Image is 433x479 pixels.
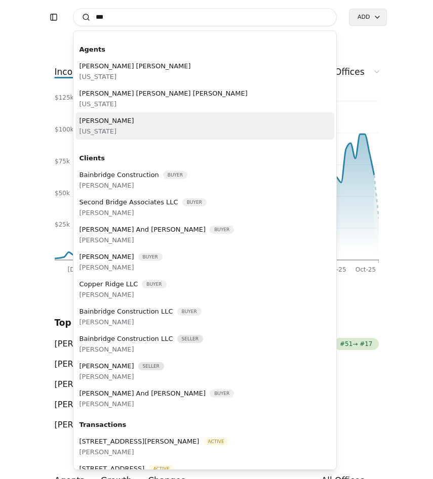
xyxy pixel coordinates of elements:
span: [PERSON_NAME] [PERSON_NAME] [PERSON_NAME] [80,88,248,99]
span: Active [203,438,228,446]
span: [PERSON_NAME] [80,236,134,244]
span: [US_STATE] [80,126,134,137]
tspan: $75k [55,158,70,165]
tspan: $100k [55,126,74,133]
span: Buyer [210,389,234,398]
span: [PERSON_NAME] [80,345,134,353]
span: Buyer [177,308,202,316]
span: Buyer [138,253,163,261]
span: [PERSON_NAME] [80,291,134,298]
span: [PERSON_NAME] And [PERSON_NAME] [80,388,206,399]
span: Buyer [142,280,166,288]
span: [PERSON_NAME] [80,361,134,371]
tspan: Oct-25 [355,266,375,273]
tspan: $50k [55,190,70,197]
span: [PERSON_NAME] [55,419,122,431]
h2: Top Agents [55,316,108,330]
span: [PERSON_NAME] [55,399,122,411]
span: [STREET_ADDRESS] [80,463,145,474]
button: income [47,63,95,81]
span: Second Bridge Associates LLC [80,197,178,207]
span: [PERSON_NAME] [55,338,122,350]
span: [PERSON_NAME] [80,251,134,262]
span: [US_STATE] [80,99,248,109]
span: [PERSON_NAME] [80,115,134,126]
button: Add [349,9,386,26]
div: Suggestions [73,39,337,469]
span: Buyer [163,171,187,179]
span: [PERSON_NAME] [80,182,134,189]
span: Copper Ridge LLC [80,279,138,289]
tspan: $25k [55,221,70,228]
span: [PERSON_NAME] [PERSON_NAME] [80,61,191,71]
span: Bainbridge Construction LLC [80,333,173,344]
span: [PERSON_NAME] [80,264,134,271]
span: [STREET_ADDRESS][PERSON_NAME] [80,436,200,447]
span: Active [148,465,174,473]
span: Buyer [210,226,234,234]
span: [US_STATE] [80,71,191,82]
span: [PERSON_NAME] [80,400,134,408]
span: [PERSON_NAME] [80,447,229,457]
tspan: $125k [55,94,74,101]
tspan: Jan-25 [326,266,346,273]
div: Agents [80,44,331,55]
span: [PERSON_NAME] [80,209,134,216]
span: [PERSON_NAME] [55,358,122,370]
span: Seller [177,335,203,343]
div: Transactions [80,419,331,430]
span: [PERSON_NAME] [80,373,134,380]
span: # 51 → # 17 [334,338,379,350]
span: Bainbridge Construction [80,169,159,180]
tspan: [DATE]-20 [67,266,98,273]
span: Bainbridge Construction LLC [80,306,173,317]
span: Seller [138,362,164,370]
div: Clients [80,153,331,163]
span: [PERSON_NAME] And [PERSON_NAME] [80,224,206,235]
span: [PERSON_NAME] [55,378,122,390]
span: Buyer [182,198,207,206]
span: [PERSON_NAME] [80,318,134,326]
